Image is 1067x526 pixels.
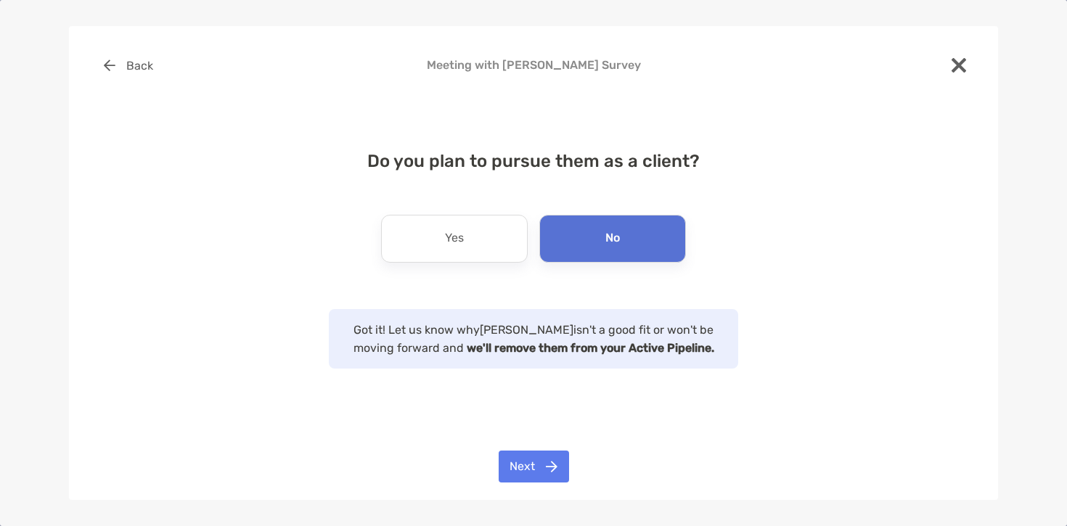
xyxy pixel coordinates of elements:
img: close modal [952,58,966,73]
button: Back [92,49,164,81]
p: No [605,227,620,250]
strong: we'll remove them from your Active Pipeline. [467,341,714,355]
h4: Meeting with [PERSON_NAME] Survey [92,58,975,72]
img: button icon [104,59,115,71]
button: Next [499,451,569,482]
p: Yes [445,227,464,250]
p: Got it! Let us know why [PERSON_NAME] isn't a good fit or won't be moving forward and [343,321,724,357]
img: button icon [546,461,557,472]
h4: Do you plan to pursue them as a client? [92,151,975,171]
